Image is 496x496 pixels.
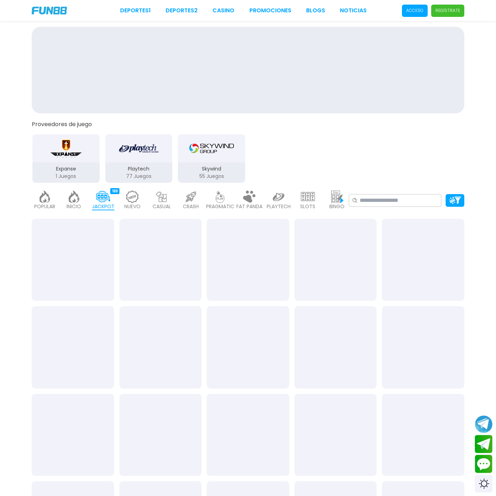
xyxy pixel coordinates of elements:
p: CRASH [183,203,199,210]
img: Skywind [189,138,234,158]
p: Acceso [406,7,423,14]
button: Contact customer service [475,455,492,473]
div: 133 [110,188,119,194]
img: playtech_light.webp [272,191,286,203]
p: Playtech [105,165,173,173]
img: new_light.webp [125,191,139,203]
p: NUEVO [124,203,141,210]
img: Platform Filter [449,197,461,204]
img: popular_light.webp [38,191,52,203]
a: CASINO [212,6,234,15]
img: home_light.webp [67,191,81,203]
p: SLOTS [300,203,315,210]
img: crash_light.webp [184,191,198,203]
p: JACKPOT [92,203,114,210]
button: Join telegram channel [475,415,492,433]
button: Playtech [103,134,175,184]
p: PLAYTECH [267,203,291,210]
img: casual_light.webp [155,191,169,203]
div: Switch theme [475,475,492,492]
p: FAT PANDA [236,203,262,210]
img: Expanse [49,138,83,158]
button: Join telegram [475,435,492,453]
a: Deportes2 [166,6,198,15]
p: INICIO [67,203,81,210]
img: pragmatic_light.webp [213,191,227,203]
a: Promociones [249,6,291,15]
img: bingo_light.webp [330,191,344,203]
p: POPULAR [34,203,55,210]
a: NOTICIAS [340,6,367,15]
p: BINGO [329,203,345,210]
a: Deportes1 [120,6,151,15]
button: Proveedores de juego [32,120,92,128]
p: 55 Juegos [178,173,245,180]
img: Company Logo [32,7,67,14]
button: Expanse [30,134,103,184]
img: jackpot_active.webp [96,191,110,203]
p: PRAGMATIC [206,203,234,210]
img: fat_panda_light.webp [242,191,256,203]
p: Expanse [32,165,100,173]
p: 1 Juegos [32,173,100,180]
button: Skywind [175,134,248,184]
a: BLOGS [306,6,325,15]
img: Playtech [119,138,159,158]
p: Regístrate [435,7,460,14]
p: Skywind [178,165,245,173]
p: 77 Juegos [105,173,173,180]
p: CASUAL [153,203,171,210]
img: slots_light.webp [301,191,315,203]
